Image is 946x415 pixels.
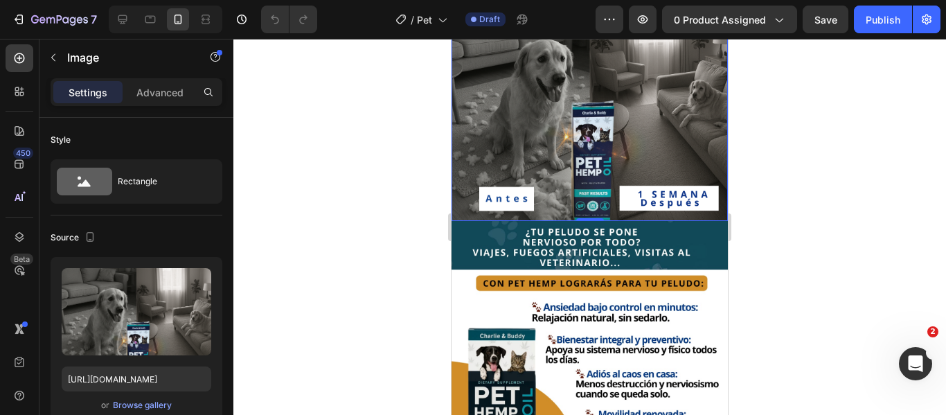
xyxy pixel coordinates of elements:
p: 7 [91,11,97,28]
span: Save [814,14,837,26]
img: preview-image [62,268,211,355]
button: 0 product assigned [662,6,797,33]
div: Source [51,229,98,247]
span: 0 product assigned [674,12,766,27]
iframe: Intercom live chat [899,347,932,380]
div: Publish [866,12,900,27]
button: 7 [6,6,103,33]
p: Settings [69,85,107,100]
div: Browse gallery [113,399,172,412]
span: / [411,12,414,27]
div: Style [51,134,71,146]
div: Rectangle [118,166,202,197]
p: Advanced [136,85,184,100]
span: Draft [479,13,500,26]
span: 2 [927,326,938,337]
span: Pet [417,12,432,27]
button: Browse gallery [112,398,172,412]
button: Save [803,6,848,33]
div: 450 [13,148,33,159]
div: Undo/Redo [261,6,317,33]
input: https://example.com/image.jpg [62,367,211,391]
button: Publish [854,6,912,33]
iframe: Design area [452,39,728,415]
p: Image [67,49,185,66]
div: Beta [10,254,33,265]
span: or [101,397,109,414]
